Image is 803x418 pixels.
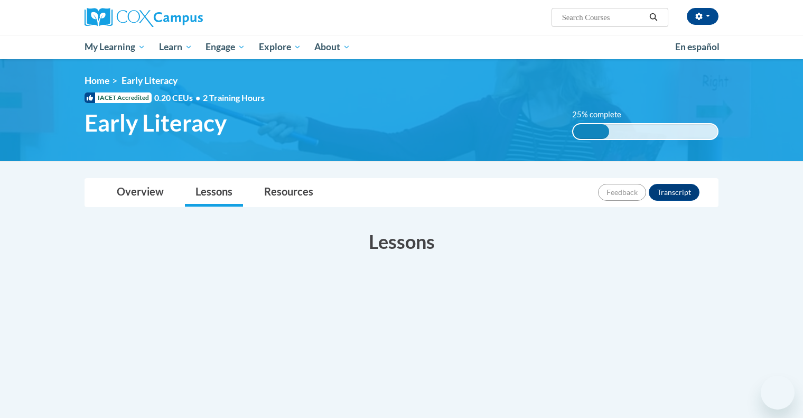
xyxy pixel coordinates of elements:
[85,41,145,53] span: My Learning
[85,8,203,27] img: Cox Campus
[85,75,109,86] a: Home
[195,92,200,103] span: •
[203,92,265,103] span: 2 Training Hours
[561,11,646,24] input: Search Courses
[199,35,252,59] a: Engage
[252,35,308,59] a: Explore
[598,184,646,201] button: Feedback
[314,41,350,53] span: About
[646,11,661,24] button: Search
[154,92,203,104] span: 0.20 CEUs
[185,179,243,207] a: Lessons
[761,376,795,410] iframe: Button to launch messaging window
[85,8,285,27] a: Cox Campus
[106,179,174,207] a: Overview
[675,41,720,52] span: En español
[85,92,152,103] span: IACET Accredited
[206,41,245,53] span: Engage
[152,35,199,59] a: Learn
[78,35,152,59] a: My Learning
[85,228,718,255] h3: Lessons
[159,41,192,53] span: Learn
[259,41,301,53] span: Explore
[572,109,633,120] label: 25% complete
[687,8,718,25] button: Account Settings
[668,36,726,58] a: En español
[85,109,227,137] span: Early Literacy
[254,179,324,207] a: Resources
[69,35,734,59] div: Main menu
[649,184,699,201] button: Transcript
[308,35,358,59] a: About
[122,75,178,86] span: Early Literacy
[573,124,609,139] div: 25% complete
